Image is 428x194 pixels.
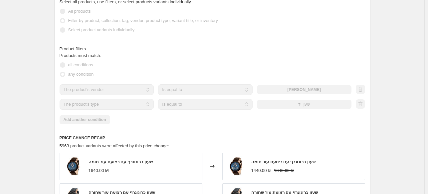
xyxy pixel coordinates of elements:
span: any condition [68,72,94,77]
span: Select product variants individually [68,27,134,32]
img: 10149108_148dade2-eace-449f-84b6-8fe6dd48a38d_80x.jpg [226,156,246,176]
span: שעון כרונוגרף עם רצועת עור חומה [89,159,153,164]
span: 5963 product variants were affected by this price change: [60,143,169,148]
h6: PRICE CHANGE RECAP [60,135,365,141]
span: Products must match: [60,53,102,58]
span: Filter by product, collection, tag, vendor, product type, variant title, or inventory [68,18,218,23]
span: All products [68,9,91,14]
strike: 1640.00 ₪ [274,167,294,174]
div: Product filters [60,46,365,52]
div: 1440.00 ₪ [251,167,272,174]
div: 1640.00 ₪ [89,167,109,174]
img: 10149108_148dade2-eace-449f-84b6-8fe6dd48a38d_80x.jpg [63,156,83,176]
span: all conditions [68,62,93,67]
span: שעון כרונוגרף עם רצועת עור חומה [251,159,316,164]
